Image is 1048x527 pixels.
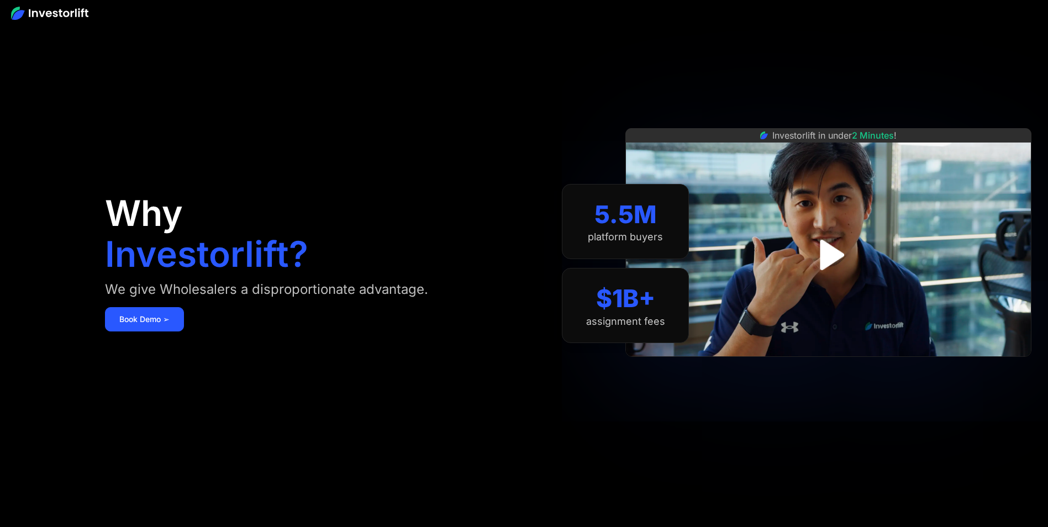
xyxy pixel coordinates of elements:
span: 2 Minutes [852,130,894,141]
a: Book Demo ➢ [105,307,184,331]
div: platform buyers [588,231,663,243]
div: Investorlift in under ! [772,129,897,142]
h1: Investorlift? [105,236,308,272]
div: 5.5M [594,200,657,229]
h1: Why [105,196,183,231]
iframe: Customer reviews powered by Trustpilot [746,362,912,376]
div: We give Wholesalers a disproportionate advantage. [105,281,428,298]
div: $1B+ [596,284,655,313]
div: assignment fees [586,315,665,328]
a: open lightbox [804,230,853,280]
